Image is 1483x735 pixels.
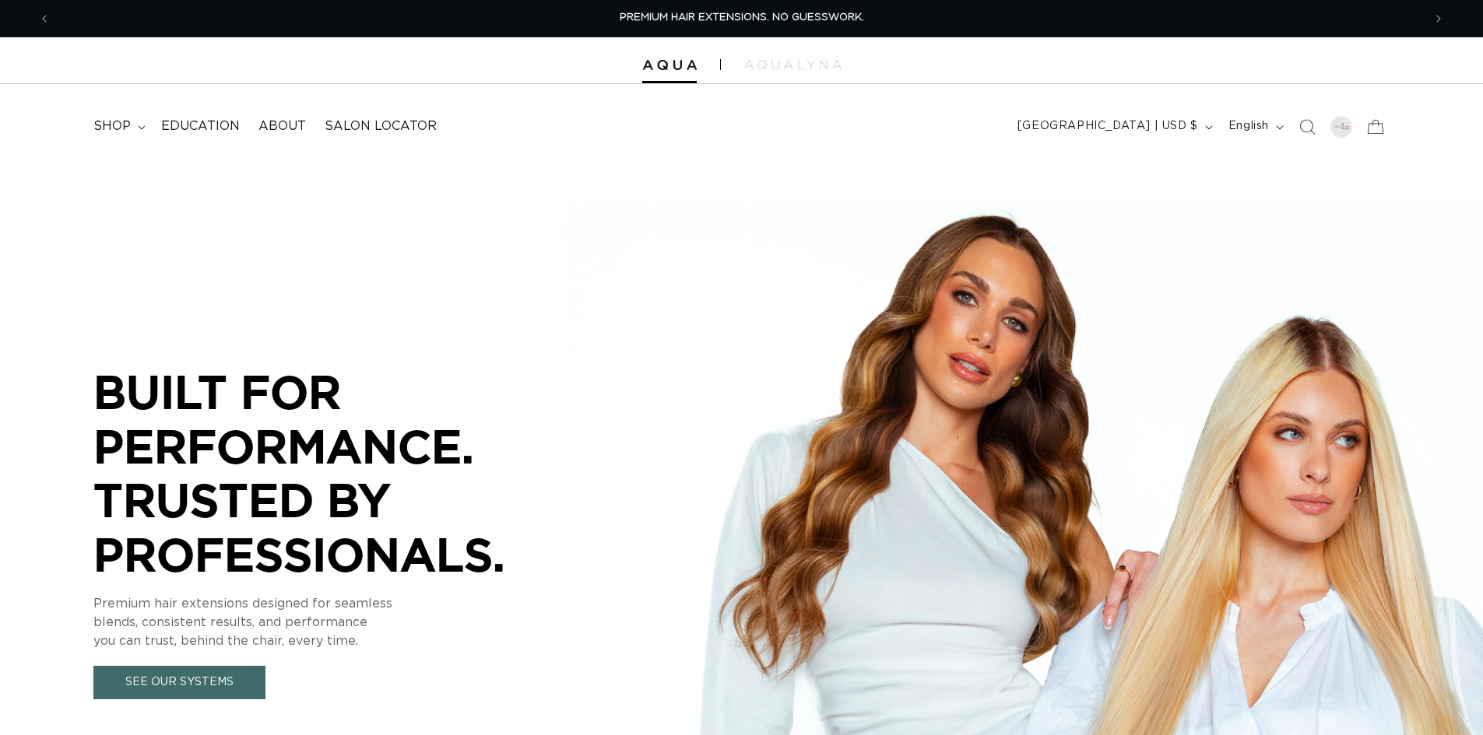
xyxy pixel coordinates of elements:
[620,12,864,23] span: PREMIUM HAIR EXTENSIONS. NO GUESSWORK.
[1422,4,1456,33] button: Next announcement
[152,109,249,144] a: Education
[315,109,446,144] a: Salon Locator
[84,109,152,144] summary: shop
[1017,118,1198,135] span: [GEOGRAPHIC_DATA] | USD $
[642,60,697,71] img: Aqua Hair Extensions
[258,118,306,135] span: About
[161,118,240,135] span: Education
[1228,118,1269,135] span: English
[1290,110,1324,144] summary: Search
[1008,112,1219,142] button: [GEOGRAPHIC_DATA] | USD $
[93,365,561,581] p: BUILT FOR PERFORMANCE. TRUSTED BY PROFESSIONALS.
[744,60,842,69] img: aqualyna.com
[325,118,437,135] span: Salon Locator
[1219,112,1290,142] button: English
[93,666,265,699] a: See Our Systems
[93,594,561,650] p: Premium hair extensions designed for seamless blends, consistent results, and performance you can...
[93,118,131,135] span: shop
[249,109,315,144] a: About
[27,4,61,33] button: Previous announcement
